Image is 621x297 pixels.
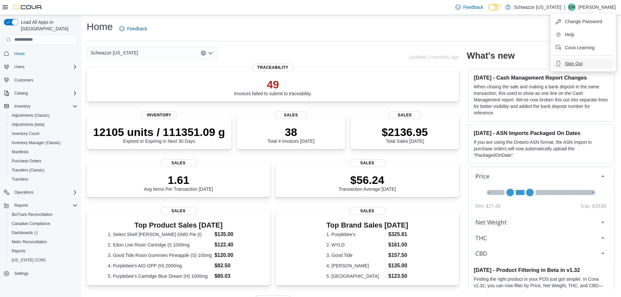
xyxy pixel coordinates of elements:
[9,130,42,138] a: Inventory Count
[14,51,25,56] span: Home
[1,49,80,58] button: Home
[1,201,80,210] button: Reports
[9,121,78,128] span: Adjustments (beta)
[388,262,408,270] dd: $135.00
[14,91,28,96] span: Catalog
[514,3,561,11] p: Schwazze [US_STATE]
[4,46,78,295] nav: Complex example
[12,239,47,245] span: Metrc Reconciliation
[12,158,41,164] span: Purchase Orders
[7,147,80,156] button: Manifests
[12,149,28,155] span: Manifests
[382,126,428,144] div: Total Sales [DATE]
[326,231,386,238] dt: 1. Purplebee's
[14,203,28,208] span: Reports
[108,221,249,229] h3: Top Product Sales [DATE]
[565,31,574,38] span: Help
[9,211,55,218] a: BioTrack Reconciliation
[93,126,225,139] p: 12105 units / 111351.09 g
[12,221,50,226] span: Canadian Compliance
[214,272,249,280] dd: $80.03
[201,51,206,56] button: Clear input
[14,271,28,276] span: Settings
[326,242,386,248] dt: 2. WYLD
[388,251,408,259] dd: $157.50
[7,175,80,184] button: Transfers
[12,258,46,263] span: [US_STATE] CCRS
[12,140,61,145] span: Inventory Manager (Classic)
[9,111,78,119] span: Adjustments (Classic)
[12,102,78,110] span: Inventory
[339,173,396,192] div: Transaction Average [DATE]
[9,247,78,255] span: Reports
[12,177,28,182] span: Transfers
[267,126,314,144] div: Total # Invoices [DATE]
[18,19,78,32] span: Load All Apps in [GEOGRAPHIC_DATA]
[9,256,78,264] span: Washington CCRS
[9,157,78,165] span: Purchase Orders
[9,247,28,255] a: Reports
[9,238,78,246] span: Metrc Reconciliation
[565,60,583,67] span: Sign Out
[234,78,312,91] p: 49
[267,126,314,139] p: 38
[553,42,613,53] button: Cova Learning
[409,54,459,60] p: Updated 1 minute(s) ago
[108,242,212,248] dt: 2. Edun Live Rosin Cartridge (I) 1000mg
[208,51,213,56] button: Open list of options
[9,220,78,228] span: Canadian Compliance
[14,190,34,195] span: Operations
[12,122,45,127] span: Adjustments (beta)
[1,102,80,111] button: Inventory
[12,269,78,277] span: Settings
[578,3,616,11] p: [PERSON_NAME]
[474,130,609,136] h3: [DATE] - ASN Imports Packaged On Dates
[12,76,78,84] span: Customers
[7,228,80,237] a: Dashboards
[7,246,80,256] button: Reports
[553,58,613,69] button: Sign Out
[474,74,609,81] h3: [DATE] - Cash Management Report Changes
[12,201,31,209] button: Reports
[87,20,113,33] h1: Home
[12,168,44,173] span: Transfers (Classic)
[13,4,42,10] img: Cova
[474,83,609,116] p: When closing the safe and making a bank deposit in the same transaction, this used to show as one...
[14,64,24,69] span: Users
[12,188,36,196] button: Operations
[12,50,27,58] a: Home
[214,262,249,270] dd: $82.50
[388,272,408,280] dd: $123.50
[565,44,595,51] span: Cova Learning
[569,3,575,11] span: EW
[7,156,80,166] button: Purchase Orders
[388,241,408,249] dd: $161.00
[568,3,576,11] div: Ehren Wood
[12,230,38,235] span: Dashboards
[160,207,197,215] span: Sales
[108,252,212,259] dt: 3. Good Tide Rosin Gummies Pineapple (S) 100mg
[1,269,80,278] button: Settings
[275,111,307,119] span: Sales
[9,166,47,174] a: Transfers (Classic)
[9,111,52,119] a: Adjustments (Classic)
[234,78,312,96] div: Invoices failed to submit to traceability.
[349,159,386,167] span: Sales
[12,63,78,71] span: Users
[9,121,47,128] a: Adjustments (beta)
[565,18,602,25] span: Change Password
[488,4,502,11] input: Dark Mode
[7,138,80,147] button: Inventory Manager (Classic)
[12,113,50,118] span: Adjustments (Classic)
[144,173,213,186] p: 1.61
[463,4,483,10] span: Feedback
[7,237,80,246] button: Metrc Reconciliation
[108,262,212,269] dt: 4. Purplebee's AIO OPP (H) 2000mg
[214,241,249,249] dd: $122.40
[14,78,33,83] span: Customers
[9,139,78,147] span: Inventory Manager (Classic)
[9,166,78,174] span: Transfers (Classic)
[117,22,150,35] a: Feedback
[388,230,408,238] dd: $325.81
